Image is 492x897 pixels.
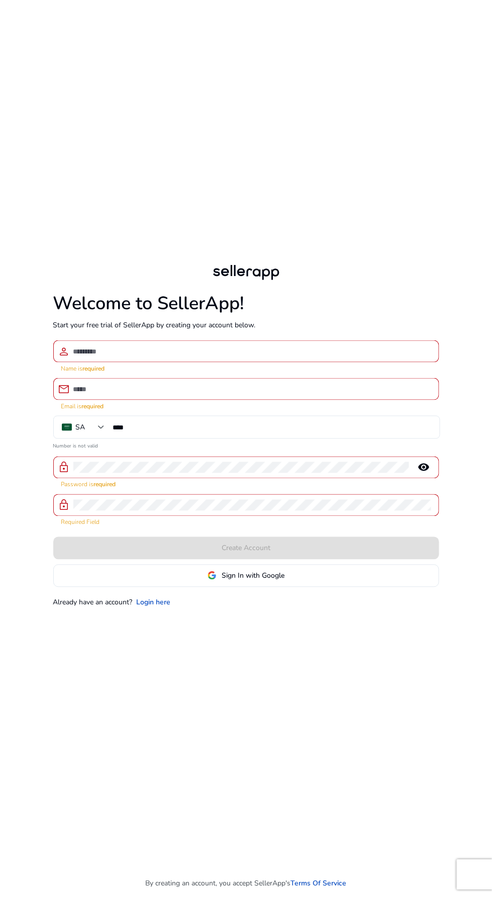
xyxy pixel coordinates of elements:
span: lock [58,462,70,474]
strong: required [94,481,116,489]
mat-error: Email is [61,400,431,411]
mat-icon: remove_red_eye [412,462,436,474]
button: Sign In with Google [53,565,439,587]
span: email [58,383,70,395]
h1: Welcome to SellerApp! [53,293,439,314]
p: Already have an account? [53,597,133,608]
a: Terms Of Service [291,878,347,889]
mat-error: Number is not valid [53,440,439,451]
div: SA [76,422,85,433]
span: person [58,345,70,357]
strong: required [83,365,105,373]
p: Start your free trial of SellerApp by creating your account below. [53,320,439,330]
span: Sign In with Google [222,571,284,581]
mat-error: Required Field [61,516,431,527]
mat-error: Password is [61,479,431,489]
strong: required [82,402,104,410]
mat-error: Name is [61,363,431,373]
img: google-logo.svg [208,571,217,580]
span: lock [58,499,70,511]
a: Login here [137,597,171,608]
